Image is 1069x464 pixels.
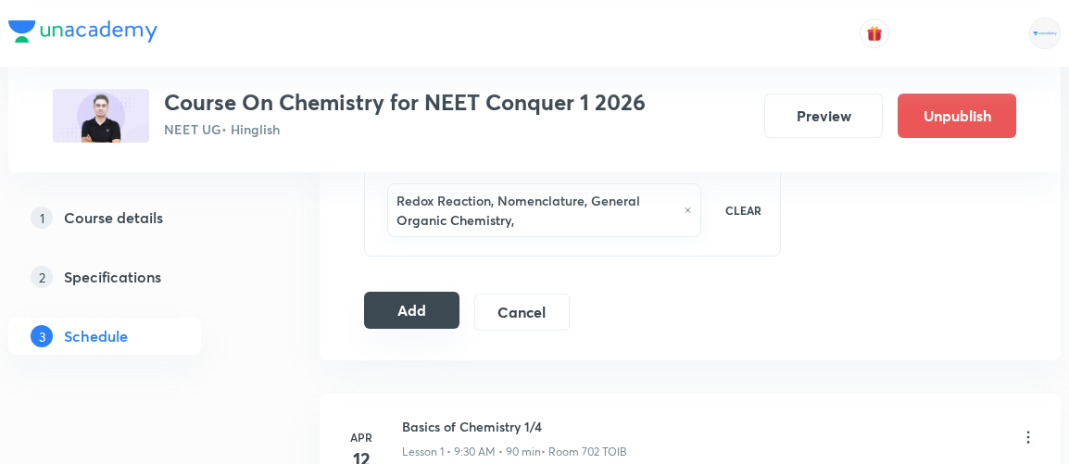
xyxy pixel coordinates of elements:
[164,119,646,139] p: NEET UG • Hinglish
[31,325,53,347] p: 3
[343,429,380,445] h6: Apr
[31,266,53,288] p: 2
[860,19,889,48] button: avatar
[764,94,883,138] button: Preview
[402,444,541,460] p: Lesson 1 • 9:30 AM • 90 min
[364,292,459,329] button: Add
[402,417,627,436] h6: Basics of Chemistry 1/4
[1029,18,1061,49] img: Rahul Mishra
[164,89,646,116] h3: Course On Chemistry for NEET Conquer 1 2026
[8,199,260,236] a: 1Course details
[53,89,149,143] img: 0FA60ADE-6FB2-45C3-BAA6-B74367474E56_plus.png
[866,25,883,42] img: avatar
[64,325,128,347] h5: Schedule
[8,258,260,295] a: 2Specifications
[474,294,570,331] button: Cancel
[8,20,157,43] img: Company Logo
[8,20,157,47] a: Company Logo
[64,266,161,288] h5: Specifications
[64,207,163,229] h5: Course details
[31,207,53,229] p: 1
[898,94,1016,138] button: Unpublish
[725,202,761,219] p: CLEAR
[541,444,627,460] p: • Room 702 TOIB
[396,191,674,230] h6: Redox Reaction, Nomenclature, General Organic Chemistry,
